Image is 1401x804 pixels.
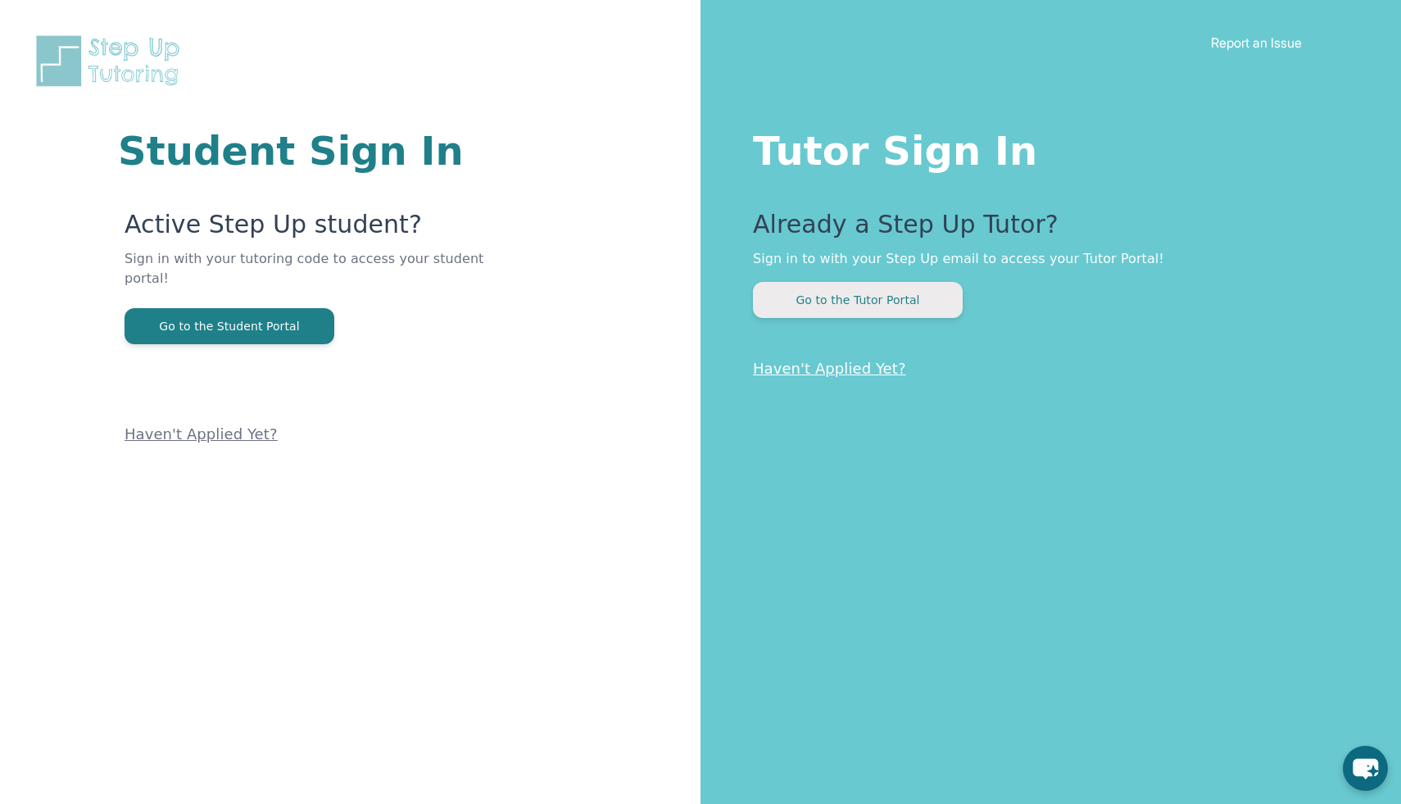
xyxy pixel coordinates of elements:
[753,249,1335,269] p: Sign in to with your Step Up email to access your Tutor Portal!
[1343,746,1388,791] button: chat-button
[125,425,278,443] a: Haven't Applied Yet?
[125,210,504,249] p: Active Step Up student?
[1211,34,1302,51] a: Report an Issue
[753,210,1335,249] p: Already a Step Up Tutor?
[125,308,334,344] button: Go to the Student Portal
[125,318,334,334] a: Go to the Student Portal
[753,282,963,318] button: Go to the Tutor Portal
[125,249,504,308] p: Sign in with your tutoring code to access your student portal!
[118,131,504,170] h1: Student Sign In
[753,292,963,307] a: Go to the Tutor Portal
[753,360,906,377] a: Haven't Applied Yet?
[33,33,190,89] img: Step Up Tutoring horizontal logo
[753,125,1335,170] h1: Tutor Sign In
